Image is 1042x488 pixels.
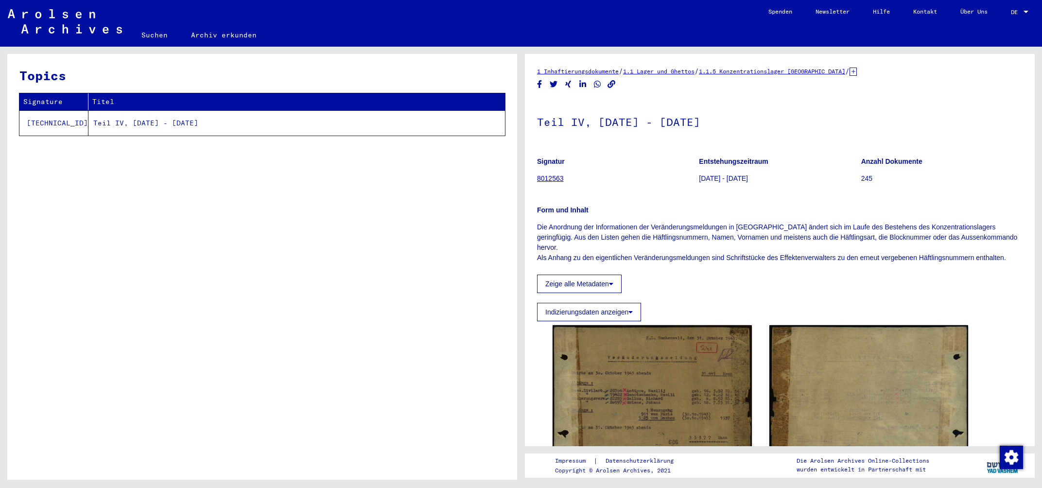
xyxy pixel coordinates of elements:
[179,23,268,47] a: Archiv erkunden
[1000,446,1023,469] img: Zustimmung ändern
[861,157,922,165] b: Anzahl Dokumente
[553,325,752,464] img: 001.jpg
[19,93,88,110] th: Signature
[555,466,685,475] p: Copyright © Arolsen Archives, 2021
[619,67,623,75] span: /
[598,456,685,466] a: Datenschutzerklärung
[19,110,88,136] td: [TECHNICAL_ID]
[1011,9,1022,16] span: DE
[607,78,617,90] button: Copy link
[592,78,603,90] button: Share on WhatsApp
[797,456,929,465] p: Die Arolsen Archives Online-Collections
[537,100,1023,142] h1: Teil IV, [DATE] - [DATE]
[699,174,860,184] p: [DATE] - [DATE]
[563,78,573,90] button: Share on Xing
[769,325,969,464] img: 002.jpg
[797,465,929,474] p: wurden entwickelt in Partnerschaft mit
[537,303,641,321] button: Indizierungsdaten anzeigen
[578,78,588,90] button: Share on LinkedIn
[535,78,545,90] button: Share on Facebook
[537,157,565,165] b: Signatur
[537,174,564,182] a: 8012563
[555,456,685,466] div: |
[985,453,1021,477] img: yv_logo.png
[19,66,504,85] h3: Topics
[999,445,1023,469] div: Zustimmung ändern
[8,9,122,34] img: Arolsen_neg.svg
[699,68,845,75] a: 1.1.5 Konzentrationslager [GEOGRAPHIC_DATA]
[88,110,505,136] td: Teil IV, [DATE] - [DATE]
[537,222,1023,263] p: Die Anordnung der Informationen der Veränderungsmeldungen in [GEOGRAPHIC_DATA] ändert sich im Lau...
[130,23,179,47] a: Suchen
[699,157,768,165] b: Entstehungszeitraum
[555,456,593,466] a: Impressum
[695,67,699,75] span: /
[88,93,505,110] th: Titel
[861,174,1023,184] p: 245
[549,78,559,90] button: Share on Twitter
[537,206,589,214] b: Form und Inhalt
[537,275,622,293] button: Zeige alle Metadaten
[845,67,850,75] span: /
[537,68,619,75] a: 1 Inhaftierungsdokumente
[623,68,695,75] a: 1.1 Lager und Ghettos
